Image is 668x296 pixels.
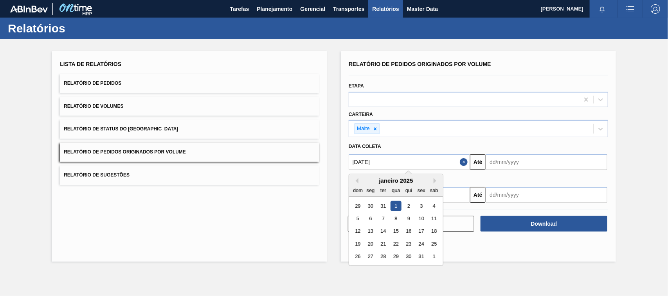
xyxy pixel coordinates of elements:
[64,103,123,109] span: Relatório de Volumes
[403,201,414,211] div: Choose quinta-feira, 2 de janeiro de 2025
[416,185,427,196] div: sex
[349,144,381,149] span: Data coleta
[64,172,130,178] span: Relatório de Sugestões
[353,213,363,224] div: Choose domingo, 5 de janeiro de 2025
[407,4,438,14] span: Master Data
[64,80,121,86] span: Relatório de Pedidos
[391,239,401,249] div: Choose quarta-feira, 22 de janeiro de 2025
[460,154,470,170] button: Close
[349,83,364,89] label: Etapa
[366,201,376,211] div: Choose segunda-feira, 30 de dezembro de 2024
[353,178,358,184] button: Previous Month
[429,239,439,249] div: Choose sábado, 25 de janeiro de 2025
[403,185,414,196] div: qui
[378,213,389,224] div: Choose terça-feira, 7 de janeiro de 2025
[60,166,319,185] button: Relatório de Sugestões
[378,239,389,249] div: Choose terça-feira, 21 de janeiro de 2025
[378,201,389,211] div: Choose terça-feira, 31 de dezembro de 2024
[486,154,607,170] input: dd/mm/yyyy
[353,251,363,262] div: Choose domingo, 26 de janeiro de 2025
[366,226,376,237] div: Choose segunda-feira, 13 de janeiro de 2025
[366,213,376,224] div: Choose segunda-feira, 6 de janeiro de 2025
[486,187,607,203] input: dd/mm/yyyy
[590,4,615,14] button: Notificações
[353,185,363,196] div: dom
[470,187,486,203] button: Até
[230,4,249,14] span: Tarefas
[349,112,373,117] label: Carteira
[403,251,414,262] div: Choose quinta-feira, 30 de janeiro de 2025
[651,4,660,14] img: Logout
[470,154,486,170] button: Até
[391,185,401,196] div: qua
[64,126,178,132] span: Relatório de Status do [GEOGRAPHIC_DATA]
[60,143,319,162] button: Relatório de Pedidos Originados por Volume
[353,201,363,211] div: Choose domingo, 29 de dezembro de 2024
[348,216,474,232] button: Limpar
[349,61,491,67] span: Relatório de Pedidos Originados por Volume
[60,119,319,139] button: Relatório de Status do [GEOGRAPHIC_DATA]
[416,213,427,224] div: Choose sexta-feira, 10 de janeiro de 2025
[434,178,439,184] button: Next Month
[429,213,439,224] div: Choose sábado, 11 de janeiro de 2025
[257,4,292,14] span: Planejamento
[60,97,319,116] button: Relatório de Volumes
[429,201,439,211] div: Choose sábado, 4 de janeiro de 2025
[429,251,439,262] div: Choose sábado, 1 de fevereiro de 2025
[353,239,363,249] div: Choose domingo, 19 de janeiro de 2025
[355,124,371,134] div: Malte
[391,251,401,262] div: Choose quarta-feira, 29 de janeiro de 2025
[391,201,401,211] div: Choose quarta-feira, 1 de janeiro de 2025
[8,24,147,33] h1: Relatórios
[416,239,427,249] div: Choose sexta-feira, 24 de janeiro de 2025
[366,185,376,196] div: seg
[64,149,186,155] span: Relatório de Pedidos Originados por Volume
[60,74,319,93] button: Relatório de Pedidos
[403,213,414,224] div: Choose quinta-feira, 9 de janeiro de 2025
[349,177,443,184] div: janeiro 2025
[366,251,376,262] div: Choose segunda-feira, 27 de janeiro de 2025
[416,251,427,262] div: Choose sexta-feira, 31 de janeiro de 2025
[353,226,363,237] div: Choose domingo, 12 de janeiro de 2025
[378,226,389,237] div: Choose terça-feira, 14 de janeiro de 2025
[429,226,439,237] div: Choose sábado, 18 de janeiro de 2025
[626,4,635,14] img: userActions
[378,185,389,196] div: ter
[351,200,440,263] div: month 2025-01
[416,201,427,211] div: Choose sexta-feira, 3 de janeiro de 2025
[391,226,401,237] div: Choose quarta-feira, 15 de janeiro de 2025
[378,251,389,262] div: Choose terça-feira, 28 de janeiro de 2025
[333,4,364,14] span: Transportes
[349,154,470,170] input: dd/mm/yyyy
[10,5,48,12] img: TNhmsLtSVTkK8tSr43FrP2fwEKptu5GPRR3wAAAABJRU5ErkJggg==
[403,239,414,249] div: Choose quinta-feira, 23 de janeiro de 2025
[403,226,414,237] div: Choose quinta-feira, 16 de janeiro de 2025
[481,216,607,232] button: Download
[60,61,121,67] span: Lista de Relatórios
[372,4,399,14] span: Relatórios
[391,213,401,224] div: Choose quarta-feira, 8 de janeiro de 2025
[366,239,376,249] div: Choose segunda-feira, 20 de janeiro de 2025
[301,4,326,14] span: Gerencial
[416,226,427,237] div: Choose sexta-feira, 17 de janeiro de 2025
[429,185,439,196] div: sab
